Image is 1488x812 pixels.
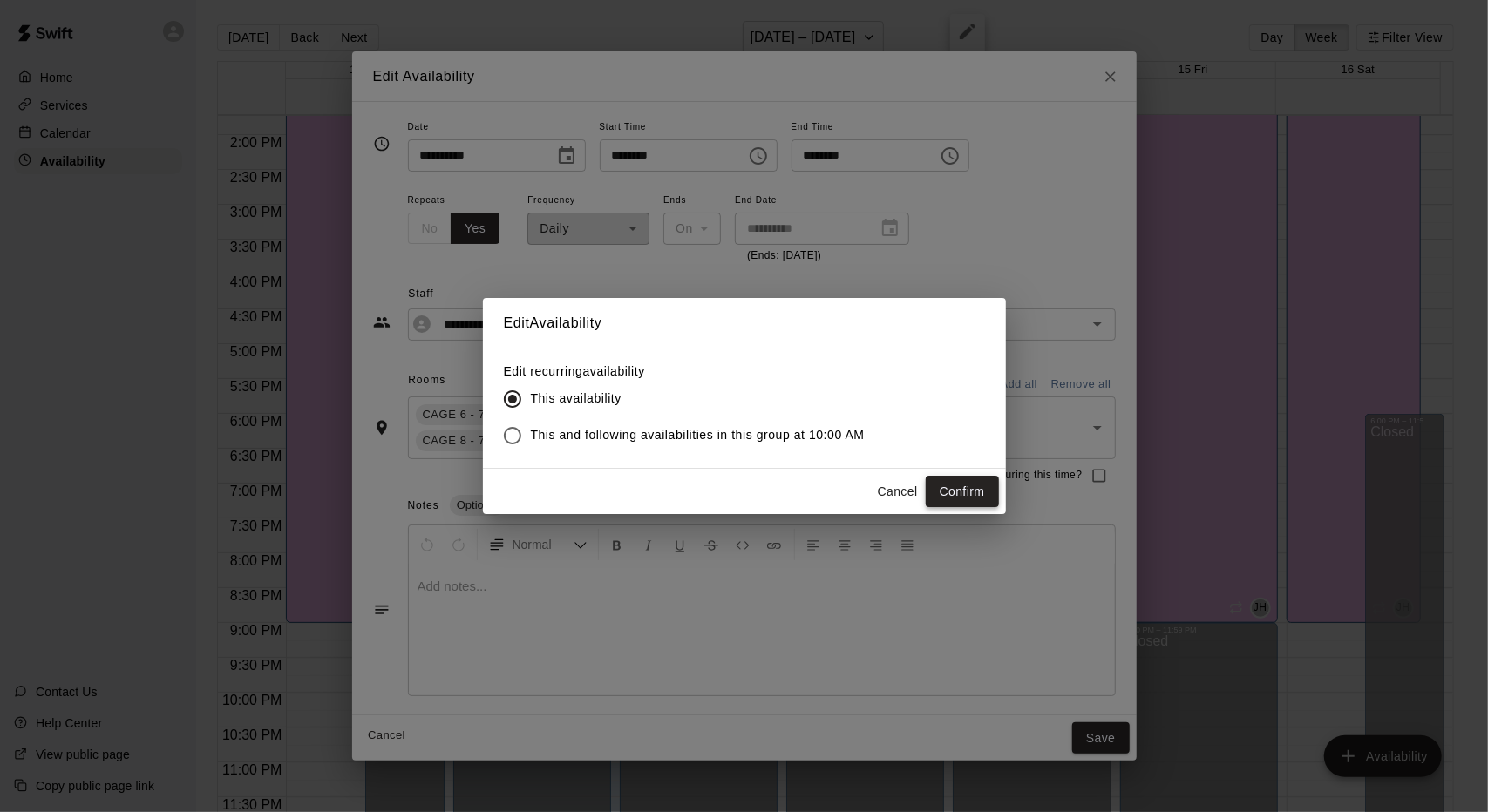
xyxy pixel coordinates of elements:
span: This and following availabilities in this group at 10:00 AM [531,426,865,444]
h2: Edit Availability [483,298,1006,348]
button: Confirm [926,476,999,508]
span: This availability [531,389,622,408]
button: Cancel [870,476,926,508]
label: Edit recurring availability [504,362,879,380]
